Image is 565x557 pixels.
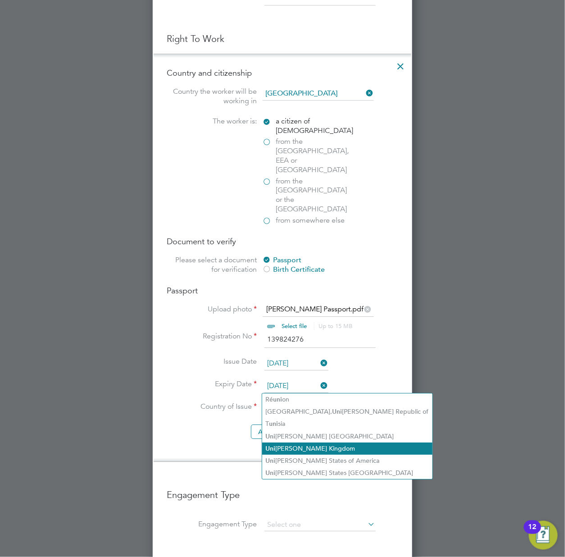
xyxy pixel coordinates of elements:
[263,87,374,100] input: Search for...
[167,357,257,366] label: Issue Date
[262,443,433,455] li: [PERSON_NAME] Kingdom
[167,520,257,529] label: Engagement Type
[262,467,433,479] li: [PERSON_NAME] States [GEOGRAPHIC_DATA]
[529,521,558,550] button: Open Resource Center, 12 new notifications
[167,236,398,247] h4: Document to verify
[264,519,376,531] input: Select one
[262,418,433,430] li: T sia
[262,455,433,467] li: [PERSON_NAME] States of America
[251,425,309,439] button: Add document
[262,393,433,406] li: Ré on
[167,402,257,411] label: Country of Issue
[167,87,257,106] label: Country the worker will be working in
[276,177,353,214] span: from the [GEOGRAPHIC_DATA] or the [GEOGRAPHIC_DATA]
[167,68,398,78] h4: Country and citizenship
[263,265,398,274] div: Birth Certificate
[167,480,398,501] h3: Engagement Type
[264,379,328,393] input: Select one
[167,332,257,341] label: Registration No
[266,457,276,465] b: Uni
[266,433,276,440] b: Uni
[264,357,328,370] input: Select one
[529,527,537,539] div: 12
[266,469,276,477] b: Uni
[167,33,398,45] h3: Right To Work
[276,216,345,225] span: from somewhere else
[262,406,433,418] li: [GEOGRAPHIC_DATA], [PERSON_NAME] Republic of
[167,305,257,314] label: Upload photo
[266,445,276,452] b: Uni
[333,408,342,415] b: Uni
[263,256,398,265] div: Passport
[167,256,257,274] label: Please select a document for verification
[262,430,433,443] li: [PERSON_NAME] [GEOGRAPHIC_DATA]
[167,379,257,389] label: Expiry Date
[269,420,278,428] b: uni
[273,396,282,403] b: uni
[276,137,353,174] span: from the [GEOGRAPHIC_DATA], EEA or [GEOGRAPHIC_DATA]
[167,285,398,296] h4: Passport
[167,117,257,126] label: The worker is:
[276,117,354,136] span: a citizen of [DEMOGRAPHIC_DATA]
